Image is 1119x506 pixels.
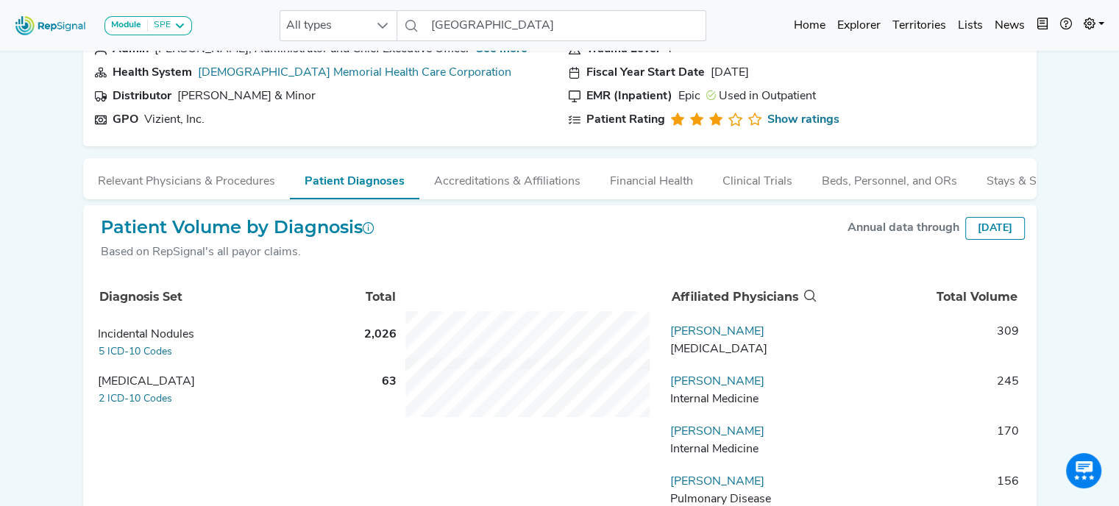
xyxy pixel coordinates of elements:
[104,16,192,35] button: ModuleSPE
[819,323,1025,367] td: 309
[586,111,665,129] div: Patient Rating
[670,376,764,388] a: [PERSON_NAME]
[820,273,1024,321] th: Total Volume
[148,20,171,32] div: SPE
[98,326,345,343] div: Incidental Nodules
[670,476,764,488] a: [PERSON_NAME]
[113,111,138,129] div: GPO
[101,243,374,261] div: Based on RepSignal's all payor claims.
[83,158,290,198] button: Relevant Physicians & Procedures
[848,219,959,237] div: Annual data through
[670,391,813,408] div: Internal Medicine
[198,67,511,79] a: [DEMOGRAPHIC_DATA] Memorial Health Care Corporation
[96,273,348,321] th: Diagnosis Set
[98,343,173,360] button: 5 ICD-10 Codes
[198,64,511,82] div: Baptist Memorial Health Care Corporation
[708,158,807,198] button: Clinical Trials
[476,43,527,55] a: See more
[290,158,419,199] button: Patient Diagnoses
[819,373,1025,417] td: 245
[665,273,820,321] th: Affiliated Physicians
[831,11,887,40] a: Explorer
[788,11,831,40] a: Home
[887,11,952,40] a: Territories
[348,273,399,321] th: Total
[972,158,1088,198] button: Stays & Services
[144,111,205,129] div: Vizient, Inc.
[711,64,749,82] div: [DATE]
[113,88,171,105] div: Distributor
[807,158,972,198] button: Beds, Personnel, and ORs
[419,158,595,198] button: Accreditations & Affiliations
[280,11,369,40] span: All types
[98,373,345,391] div: Pneumothorax
[586,88,672,105] div: EMR (Inpatient)
[952,11,989,40] a: Lists
[819,423,1025,467] td: 170
[425,10,706,41] input: Search a physician or facility
[364,329,397,341] span: 2,026
[678,88,700,105] div: Epic
[670,341,813,358] div: Thoracic Surgery
[670,326,764,338] a: [PERSON_NAME]
[670,426,764,438] a: [PERSON_NAME]
[706,88,816,105] div: Used in Outpatient
[989,11,1031,40] a: News
[177,88,316,105] div: Owens & Minor
[965,217,1025,240] div: [DATE]
[586,64,705,82] div: Fiscal Year Start Date
[767,111,839,129] a: Show ratings
[382,376,397,388] span: 63
[98,391,173,407] button: 2 ICD-10 Codes
[595,158,708,198] button: Financial Health
[101,217,374,238] h2: Patient Volume by Diagnosis
[113,64,192,82] div: Health System
[1031,11,1054,40] button: Intel Book
[670,441,813,458] div: Internal Medicine
[111,21,141,29] strong: Module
